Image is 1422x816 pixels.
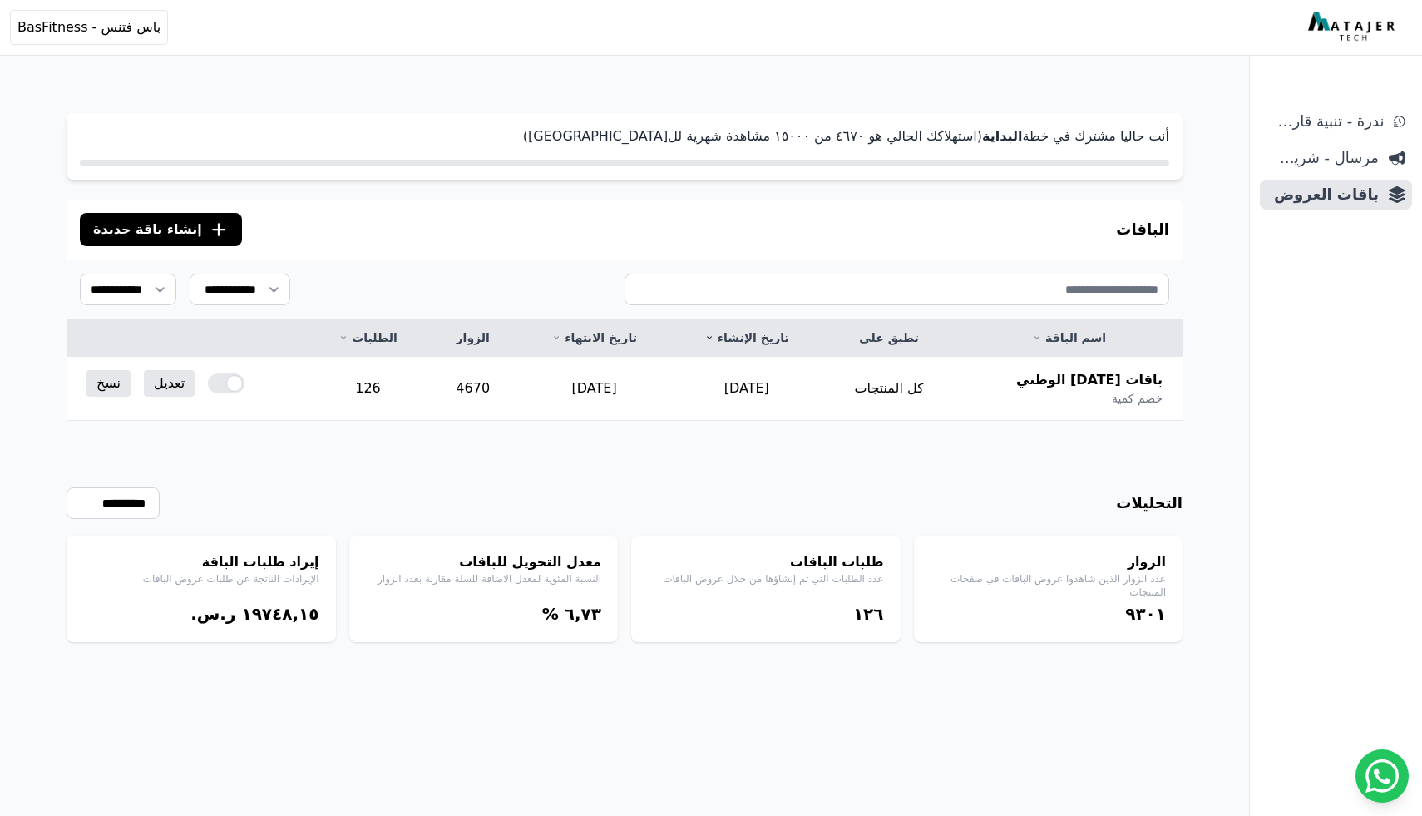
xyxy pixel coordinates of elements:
[1266,183,1379,206] span: باقات العروض
[931,572,1167,599] p: عدد الزوار الذين شاهدوا عروض الباقات في صفحات المنتجات
[822,319,955,357] th: تطبق على
[565,604,601,624] bdi: ٦,٧۳
[80,126,1169,146] p: أنت حاليا مشترك في خطة (استهلاكك الحالي هو ٤٦٧۰ من ١٥۰۰۰ مشاهدة شهرية لل[GEOGRAPHIC_DATA])
[1266,146,1379,170] span: مرسال - شريط دعاية
[648,602,884,626] div: ١٢٦
[542,604,559,624] span: %
[80,213,242,246] button: إنشاء باقة جديدة
[538,329,651,346] a: تاريخ الانتهاء
[1116,218,1169,241] h3: الباقات
[648,572,884,586] p: عدد الطلبات التي تم إنشاؤها من خلال عروض الباقات
[83,552,319,572] h4: إيراد طلبات الباقة
[328,329,407,346] a: الطلبات
[648,552,884,572] h4: طلبات الباقات
[93,220,202,240] span: إنشاء باقة جديدة
[1016,370,1163,390] span: باقات [DATE] الوطني
[190,604,235,624] span: ر.س.
[241,604,318,624] bdi: ١٩٧٤٨,١٥
[366,572,602,586] p: النسبة المئوية لمعدل الاضافة للسلة مقارنة بعدد الزوار
[144,370,195,397] a: تعديل
[670,357,822,421] td: [DATE]
[17,17,160,37] span: باس فتنس - BasFitness
[1308,12,1399,42] img: MatajerTech Logo
[86,370,131,397] a: نسخ
[1112,390,1163,407] span: خصم كمية
[428,319,518,357] th: الزوار
[518,357,671,421] td: [DATE]
[1266,110,1384,133] span: ندرة - تنبية قارب علي النفاذ
[931,552,1167,572] h4: الزوار
[1116,492,1183,515] h3: التحليلات
[308,357,427,421] td: 126
[931,602,1167,626] div: ٩۳۰١
[10,10,168,45] button: باس فتنس - BasFitness
[366,552,602,572] h4: معدل التحويل للباقات
[83,572,319,586] p: الإيرادات الناتجة عن طلبات عروض الباقات
[982,128,1022,144] strong: البداية
[428,357,518,421] td: 4670
[822,357,955,421] td: كل المنتجات
[975,329,1163,346] a: اسم الباقة
[690,329,802,346] a: تاريخ الإنشاء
